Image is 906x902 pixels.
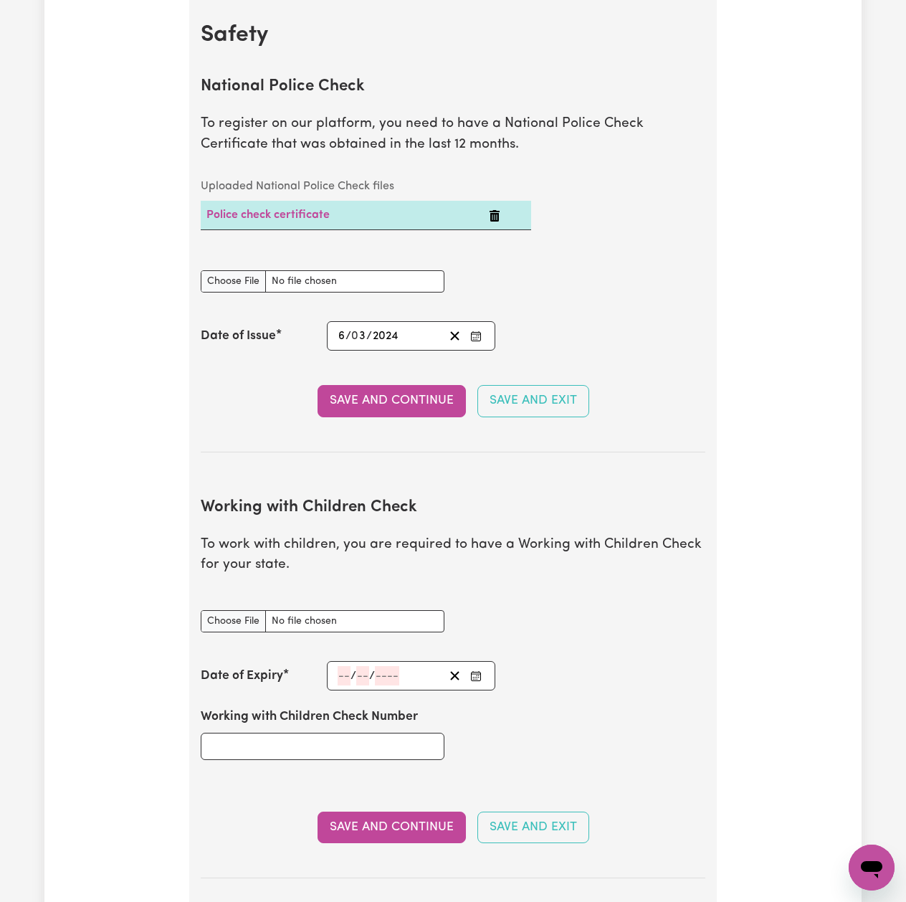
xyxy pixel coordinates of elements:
input: ---- [375,666,399,685]
span: / [369,670,375,683]
button: Save and Exit [477,385,589,417]
span: / [366,330,372,343]
button: Delete Police check certificate [489,206,500,224]
span: / [351,670,356,683]
p: To register on our platform, you need to have a National Police Check Certificate that was obtain... [201,114,705,156]
input: -- [352,326,366,346]
h2: Working with Children Check [201,498,705,518]
span: 0 [351,331,358,342]
p: To work with children, you are required to have a Working with Children Check for your state. [201,535,705,576]
input: ---- [372,326,399,346]
span: / [345,330,351,343]
label: Date of Expiry [201,667,283,685]
button: Enter the Date of Expiry of your Working with Children Check [466,666,486,685]
h2: Safety [201,22,705,49]
a: Police check certificate [206,209,330,221]
input: -- [356,666,369,685]
button: Clear date [444,326,466,346]
input: -- [338,326,345,346]
button: Save and Continue [318,812,466,843]
input: -- [338,666,351,685]
label: Date of Issue [201,327,276,346]
label: Working with Children Check Number [201,708,418,726]
h2: National Police Check [201,77,705,97]
caption: Uploaded National Police Check files [201,172,531,201]
button: Save and Exit [477,812,589,843]
button: Clear date [444,666,466,685]
button: Save and Continue [318,385,466,417]
button: Enter the Date of Issue of your National Police Check [466,326,486,346]
iframe: Button to launch messaging window [849,845,895,891]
